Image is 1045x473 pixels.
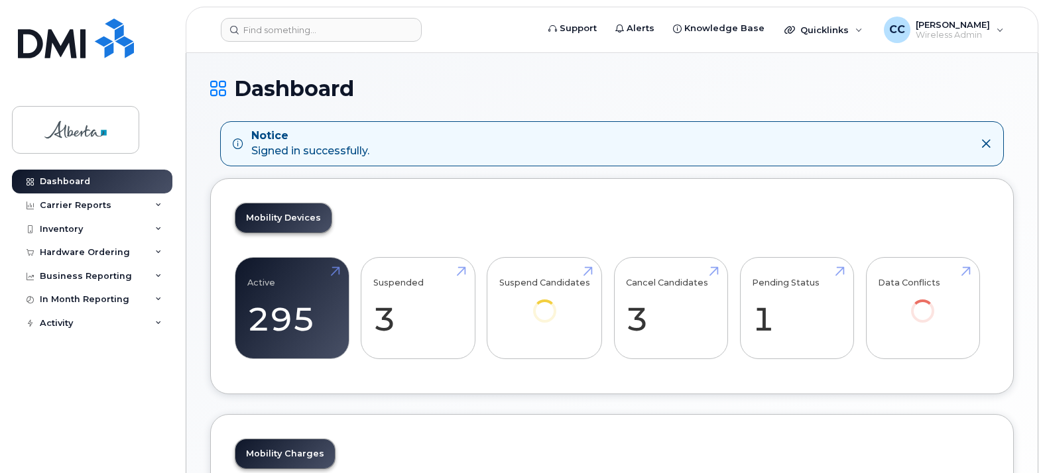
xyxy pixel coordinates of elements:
[373,264,463,352] a: Suspended 3
[251,129,369,144] strong: Notice
[752,264,841,352] a: Pending Status 1
[878,264,967,341] a: Data Conflicts
[499,264,590,341] a: Suspend Candidates
[247,264,337,352] a: Active 295
[235,439,335,468] a: Mobility Charges
[626,264,715,352] a: Cancel Candidates 3
[235,203,332,233] a: Mobility Devices
[210,77,1014,100] h1: Dashboard
[251,129,369,159] div: Signed in successfully.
